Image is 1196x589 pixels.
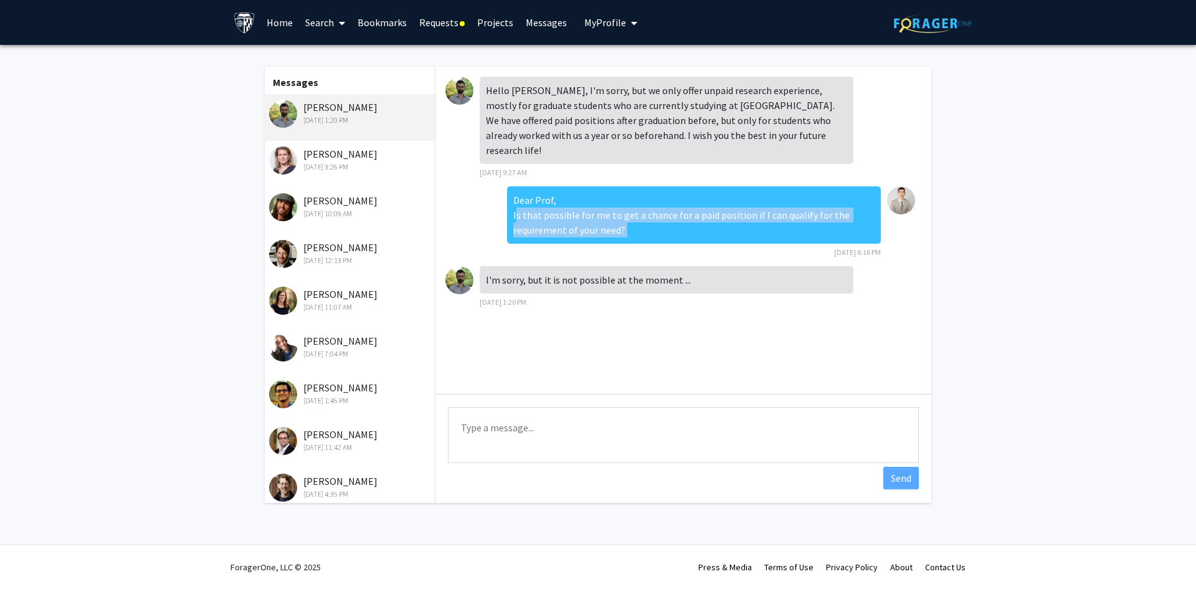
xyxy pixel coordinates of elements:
a: Press & Media [698,562,752,573]
img: Thomas Thebaud [445,77,473,105]
img: Yi Lu [887,186,915,214]
img: Eliza O'Reilly [269,287,297,315]
div: [PERSON_NAME] [269,146,432,173]
div: [PERSON_NAME] [269,333,432,360]
b: Messages [273,76,318,89]
a: Projects [471,1,520,44]
div: [DATE] 3:26 PM [269,161,432,173]
a: Requests [413,1,471,44]
img: Amitabh Basu [269,380,297,408]
a: Privacy Policy [826,562,878,573]
a: Messages [520,1,573,44]
div: [PERSON_NAME] [269,380,432,406]
div: [PERSON_NAME] [269,287,432,313]
a: Contact Us [925,562,966,573]
div: [PERSON_NAME] [269,427,432,453]
div: [DATE] 7:04 PM [269,348,432,360]
img: Johns Hopkins University Logo [234,12,255,34]
div: [DATE] 4:35 PM [269,489,432,500]
div: [PERSON_NAME] [269,100,432,126]
a: Search [299,1,351,44]
button: Send [883,467,919,489]
img: Alex Marder [269,427,297,455]
img: Thomas Thebaud [269,100,297,128]
div: [PERSON_NAME] [269,193,432,219]
span: [DATE] 6:16 PM [834,247,881,257]
a: Terms of Use [764,562,814,573]
span: [DATE] 9:27 AM [480,168,527,177]
div: [DATE] 12:13 PM [269,255,432,266]
img: Benjamin Hobbs [269,474,297,502]
div: ForagerOne, LLC © 2025 [230,545,321,589]
span: [DATE] 1:20 PM [480,297,526,307]
div: [PERSON_NAME] [269,240,432,266]
div: [DATE] 11:42 AM [269,442,432,453]
div: [DATE] 10:09 AM [269,208,432,219]
a: Home [260,1,299,44]
textarea: Message [448,407,919,463]
img: Moira-Phoebe Huet [269,146,297,175]
div: [DATE] 11:07 AM [269,302,432,313]
img: Jovo Vogelstein [269,193,297,221]
div: [DATE] 1:20 PM [269,115,432,126]
a: Bookmarks [351,1,413,44]
div: [DATE] 1:45 PM [269,395,432,406]
a: About [890,562,913,573]
div: [PERSON_NAME] [269,474,432,500]
div: Dear Prof, Is that possible for me to get a chance for a paid position if I can qualify for the r... [507,186,881,244]
iframe: Chat [9,533,53,580]
img: ForagerOne Logo [894,14,972,33]
span: My Profile [584,16,626,29]
div: I'm sorry, but it is not possible at the moment ... [480,266,853,294]
img: Thomas Thebaud [445,266,473,294]
img: Tim Kunisky [269,333,297,362]
div: Hello [PERSON_NAME], I'm sorry, but we only offer unpaid research experience, mostly for graduate... [480,77,853,164]
img: Noah Cowan [269,240,297,268]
